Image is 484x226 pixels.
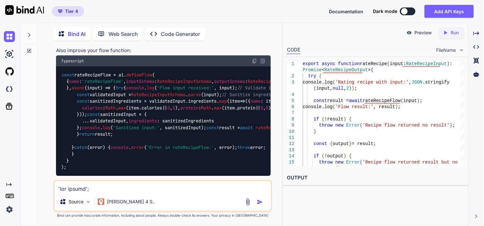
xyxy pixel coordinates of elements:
[374,104,395,109] span: , result
[287,104,294,110] div: 6
[61,58,84,63] span: Typescript
[349,117,352,122] span: {
[283,170,468,186] h2: OUTPUT
[82,105,103,111] span: calories
[343,117,346,122] span: )
[62,72,74,78] span: const
[157,78,211,84] span: RateRecipeInputSchema
[330,141,332,146] span: {
[316,86,332,91] span: input,
[237,105,255,111] span: protein
[287,141,294,147] div: 12
[368,67,371,73] span: >
[335,160,343,165] span: new
[77,98,90,104] span: const
[52,6,84,17] button: premiumTier 4
[450,61,452,66] span: :
[327,98,349,103] span: result =
[5,5,44,15] img: Bind AI
[237,144,250,150] span: throw
[4,84,15,95] img: darkCloudIdeIcon
[287,135,294,141] div: 11
[287,92,294,98] div: 4
[287,153,294,159] div: 14
[352,141,377,146] span: = result;
[346,160,360,165] span: Error
[167,105,170,111] span: 0
[450,123,452,128] span: )
[4,204,15,215] img: settings
[4,31,15,42] img: chat
[116,85,123,91] span: try
[108,30,138,38] p: Web Search
[126,85,144,91] span: console
[110,144,129,150] span: console
[387,61,390,66] span: (
[453,123,455,128] span: ;
[4,66,15,77] img: githubLight
[131,144,144,150] span: error
[287,110,294,116] div: 7
[129,118,157,124] span: ingredients
[287,46,300,54] div: CODE
[69,198,84,205] p: Source
[333,141,349,146] span: output
[314,129,316,134] span: }
[141,105,162,111] span: calories
[335,104,374,109] span: 'Flow result:'
[352,86,355,91] span: )
[131,92,186,97] span: RateRecipeInputSchema
[303,104,332,109] span: console.log
[322,117,324,122] span: (
[422,80,450,85] span: .stringify
[157,85,214,91] span: 'Flow input received:'
[173,105,175,111] span: 0
[287,61,294,67] div: 1
[333,80,335,85] span: (
[314,86,316,91] span: (
[303,61,319,66] span: export
[308,73,316,79] span: try
[72,85,84,91] span: async
[329,8,363,15] button: Documentation
[401,98,403,103] span: (
[335,80,409,85] span: 'Rating recipe with input:'
[237,85,297,91] span: // Validate input first
[447,61,450,66] span: )
[287,116,294,122] div: 8
[126,78,154,84] span: inputSchema
[244,198,252,206] img: attachment
[250,98,261,104] span: name
[260,58,265,64] img: Open in Browser
[118,105,126,111] span: max
[390,61,406,66] span: input:
[355,86,357,91] span: ;
[420,98,422,103] span: ;
[161,30,200,38] p: Code Generator
[360,61,387,66] span: rateRecipe
[248,78,305,84] span: RateRecipeOutputSchema
[214,78,245,84] span: outputSchema
[303,67,322,73] span: Promise
[85,199,91,205] img: Pick Models
[74,144,87,150] span: catch
[219,98,227,104] span: map
[287,159,294,165] div: 15
[322,153,324,159] span: (
[206,125,219,130] span: const
[338,166,341,171] span: )
[349,153,352,159] span: {
[240,125,253,130] span: await
[319,123,333,128] span: throw
[147,85,154,91] span: log
[406,61,447,66] span: RateRecipeInput
[329,9,363,14] span: Documentation
[53,213,272,218] p: Bind can provide inaccurate information, including about people. Always double-check its answers....
[335,123,343,128] span: new
[409,80,411,85] span: ,
[230,98,245,104] span: =>
[65,8,78,15] span: Tier 4
[82,78,123,84] span: 'rateRecipeFlow'
[346,86,349,91] span: 2
[451,29,459,36] p: Run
